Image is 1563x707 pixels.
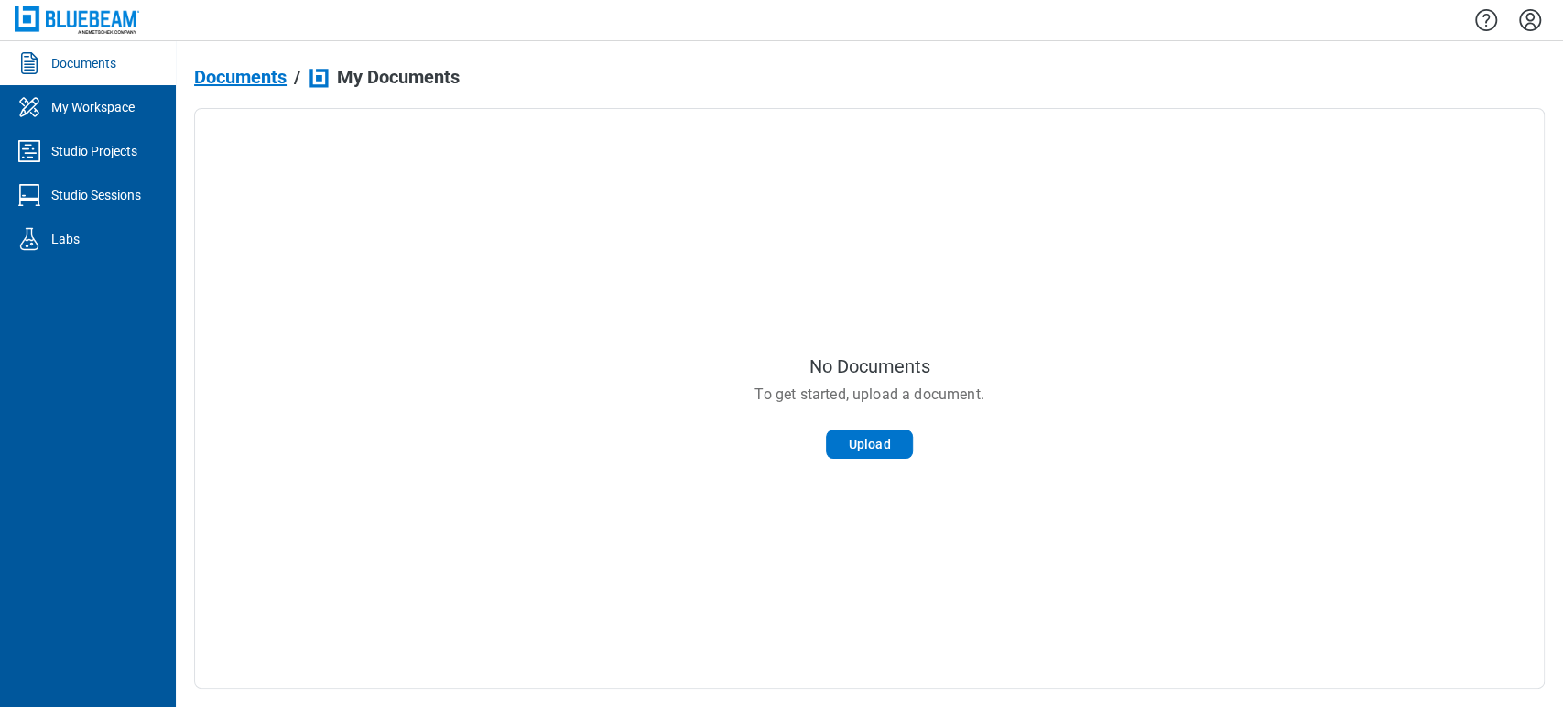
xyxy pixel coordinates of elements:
[809,356,930,376] p: No Documents
[1515,5,1545,36] button: Settings
[15,136,44,166] svg: Studio Projects
[15,92,44,122] svg: My Workspace
[15,49,44,78] svg: Documents
[294,67,300,87] div: /
[15,6,139,33] img: Bluebeam, Inc.
[51,142,137,160] div: Studio Projects
[337,67,460,87] span: My Documents
[51,230,80,248] div: Labs
[15,180,44,210] svg: Studio Sessions
[194,67,287,87] span: Documents
[51,54,116,72] div: Documents
[826,430,914,459] button: Upload
[51,186,141,204] div: Studio Sessions
[15,224,44,254] svg: Labs
[51,98,135,116] div: My Workspace
[754,385,983,405] p: To get started, upload a document.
